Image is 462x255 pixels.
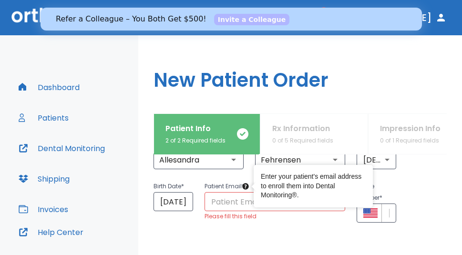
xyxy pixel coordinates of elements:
[138,35,462,113] h1: New Patient Order
[13,106,74,129] button: Patients
[13,198,74,221] button: Invoices
[329,153,342,166] button: Open
[205,211,346,222] p: Please fill this field
[165,123,226,134] p: Patient Info
[13,167,75,190] button: Shipping
[363,206,378,220] button: Select country
[156,153,241,166] input: First Name
[258,153,342,166] input: Last Name
[205,181,346,192] p: Patient Email *
[261,172,366,200] div: Enter your patient's email address to enroll them into Dental Monitoring®.
[154,192,193,211] input: Choose date, selected date is Sep 19, 2007
[227,153,240,166] button: Open
[165,136,226,145] p: 2 of 2 Required fields
[41,8,422,31] iframe: Intercom live chat banner
[357,150,396,169] div: [DEMOGRAPHIC_DATA]
[319,7,329,17] span: 1
[205,192,346,211] input: Patient Email
[357,181,396,204] p: Phone number *
[11,8,113,27] img: Orthosnap
[13,221,89,244] button: Help Center
[13,137,111,160] button: Dental Monitoring
[241,182,250,191] div: Tooltip anchor
[154,181,193,192] p: Birth Date *
[13,76,85,99] button: Dashboard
